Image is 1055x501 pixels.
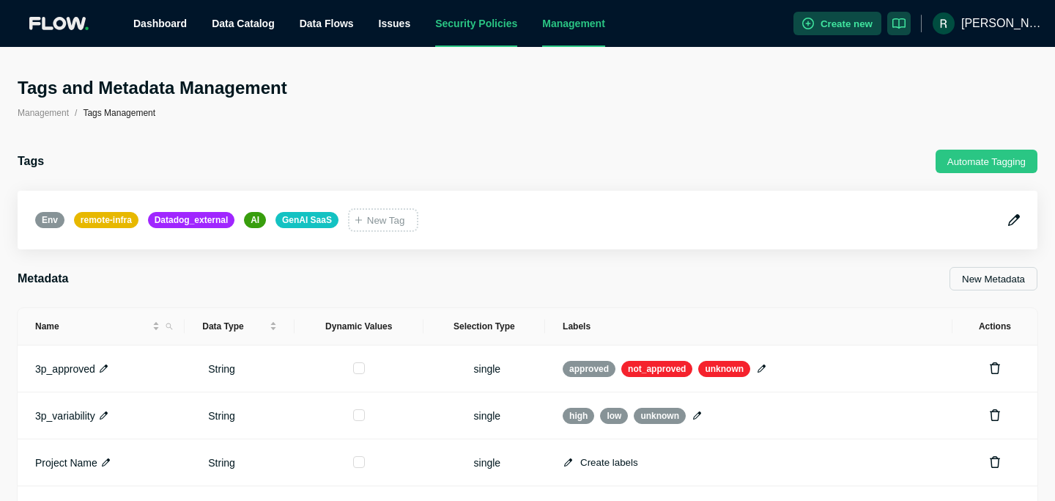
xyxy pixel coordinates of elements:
[563,361,615,377] div: approved
[251,215,259,225] span: AI
[42,215,58,225] span: Env
[634,408,686,424] div: unknown
[295,308,423,345] th: Dynamic values
[133,18,187,29] a: Dashboard
[244,212,266,228] div: AI
[569,363,609,375] span: approved
[705,363,744,375] span: unknown
[35,410,95,422] span: 3p_variability
[936,150,1037,173] button: Automate Tagging
[35,321,149,332] span: Name
[155,215,229,225] span: Datadog_external
[628,363,686,375] span: not_approved
[163,323,176,330] span: search
[793,12,881,35] button: Create new
[607,410,621,422] span: low
[208,410,235,422] span: String
[148,212,235,228] div: Datadog_external
[423,308,545,345] th: Selection Type
[933,12,955,34] img: AAcHTtcI0xGOomghb1RBvSzOTJHXFekmQuAt0EftsSdQoAR-=s96-c
[74,212,138,228] div: remote-infra
[35,457,97,469] span: Project Name
[569,410,588,422] span: high
[474,363,501,375] span: single
[563,408,594,424] div: high
[35,212,64,228] div: Env
[18,108,69,118] span: Management
[640,410,679,422] span: unknown
[185,308,295,345] th: Data type
[18,270,68,288] h3: Metadata
[35,363,95,375] span: 3p_approved
[348,208,418,232] input: New Tag
[212,18,275,29] a: Data Catalog
[275,212,338,228] div: GenAI SaaS
[18,153,44,170] h3: Tags
[166,323,173,330] span: search
[282,215,332,225] span: GenAI SaaS
[474,410,501,422] span: single
[202,321,267,332] span: Data type
[621,361,692,377] div: not_approved
[600,408,628,424] div: low
[698,361,750,377] div: unknown
[949,267,1037,290] button: New Metadata
[545,308,952,345] th: Labels
[75,106,77,120] li: /
[208,457,235,469] span: String
[18,308,185,345] th: Name
[18,76,287,100] h2: Tags and Metadata Management
[83,108,155,118] span: Tags Management
[81,215,132,225] span: remote-infra
[952,308,1037,345] th: Actions
[563,457,638,469] button: Create labels
[474,457,501,469] span: single
[300,18,354,29] span: Data Flows
[208,363,235,375] span: String
[435,18,517,29] a: Security Policies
